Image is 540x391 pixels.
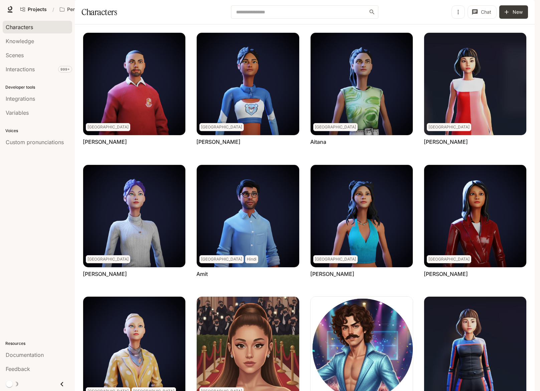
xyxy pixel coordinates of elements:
[83,138,127,145] a: [PERSON_NAME]
[310,138,326,145] a: Aitana
[311,165,413,267] img: Anaya
[83,270,127,278] a: [PERSON_NAME]
[67,7,105,12] p: Pen Pals [Production]
[17,3,50,16] a: Go to projects
[311,33,413,135] img: Aitana
[310,270,354,278] a: [PERSON_NAME]
[499,5,528,19] button: New
[197,33,299,135] img: Adelina
[28,7,47,12] span: Projects
[197,165,299,267] img: Amit
[424,33,526,135] img: Akira
[83,33,185,135] img: Abel
[83,165,185,267] img: Alison
[424,138,468,145] a: [PERSON_NAME]
[468,5,497,19] button: Chat
[196,138,240,145] a: [PERSON_NAME]
[57,3,115,16] button: Open workspace menu
[50,6,57,13] div: /
[81,5,117,19] h1: Characters
[424,165,526,267] img: Angie
[196,270,208,278] a: Amit
[424,270,468,278] a: [PERSON_NAME]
